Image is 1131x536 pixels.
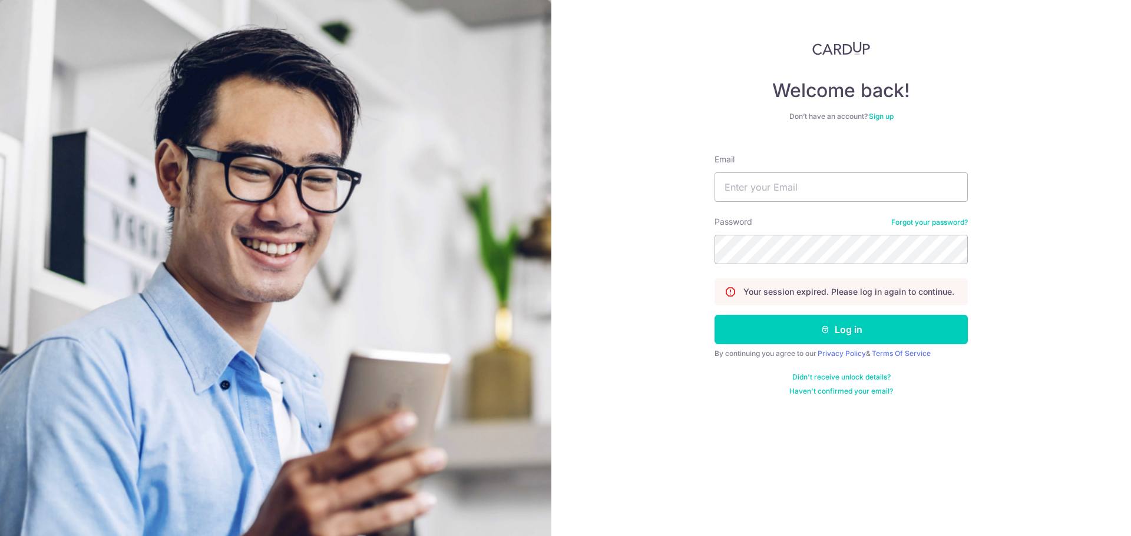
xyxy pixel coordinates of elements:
a: Didn't receive unlock details? [792,372,891,382]
label: Email [715,154,735,165]
label: Password [715,216,752,228]
img: CardUp Logo [812,41,870,55]
a: Forgot your password? [891,218,968,227]
div: By continuing you agree to our & [715,349,968,358]
div: Don’t have an account? [715,112,968,121]
input: Enter your Email [715,172,968,202]
button: Log in [715,315,968,344]
p: Your session expired. Please log in again to continue. [743,286,954,298]
a: Haven't confirmed your email? [789,387,893,396]
h4: Welcome back! [715,79,968,102]
a: Privacy Policy [818,349,866,358]
a: Sign up [869,112,894,121]
a: Terms Of Service [872,349,931,358]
